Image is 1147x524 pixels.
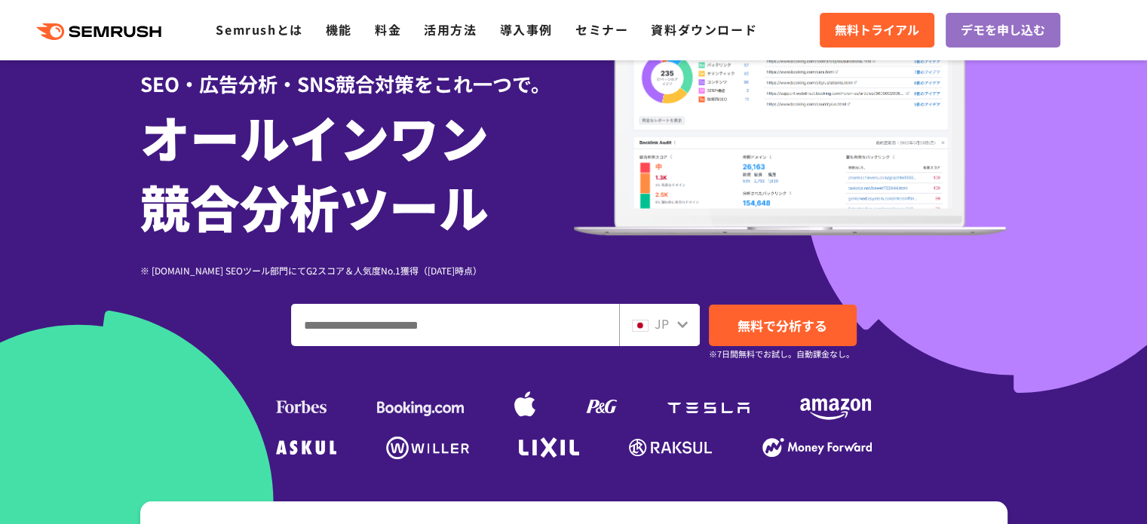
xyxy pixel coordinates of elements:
[709,347,854,361] small: ※7日間無料でお試し。自動課金なし。
[140,102,574,241] h1: オールインワン 競合分析ツール
[375,20,401,38] a: 料金
[326,20,352,38] a: 機能
[500,20,553,38] a: 導入事例
[738,316,827,335] span: 無料で分析する
[424,20,477,38] a: 活用方法
[709,305,857,346] a: 無料で分析する
[820,13,934,47] a: 無料トライアル
[575,20,628,38] a: セミナー
[140,46,574,98] div: SEO・広告分析・SNS競合対策をこれ一つで。
[655,314,669,332] span: JP
[292,305,618,345] input: ドメイン、キーワードまたはURLを入力してください
[835,20,919,40] span: 無料トライアル
[961,20,1045,40] span: デモを申し込む
[216,20,302,38] a: Semrushとは
[140,263,574,277] div: ※ [DOMAIN_NAME] SEOツール部門にてG2スコア＆人気度No.1獲得（[DATE]時点）
[946,13,1060,47] a: デモを申し込む
[651,20,757,38] a: 資料ダウンロード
